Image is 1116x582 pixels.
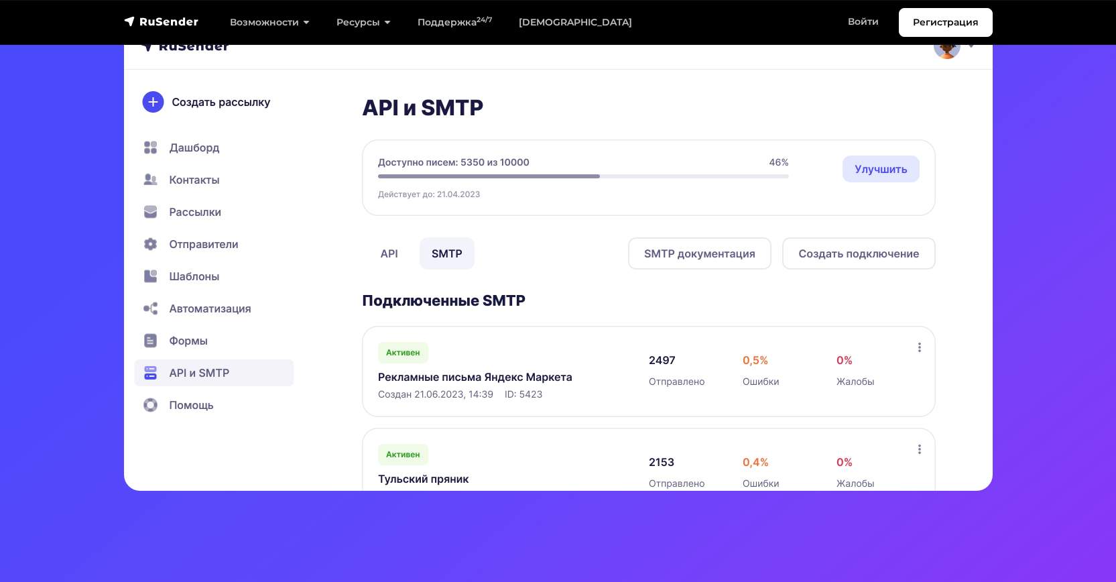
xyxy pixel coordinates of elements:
[477,15,492,24] sup: 24/7
[505,9,645,36] a: [DEMOGRAPHIC_DATA]
[404,9,505,36] a: Поддержка24/7
[216,9,323,36] a: Возможности
[834,8,892,36] a: Войти
[124,15,199,28] img: RuSender
[899,8,993,37] a: Регистрация
[124,21,993,491] img: hero-transactional-min.jpg
[323,9,404,36] a: Ресурсы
